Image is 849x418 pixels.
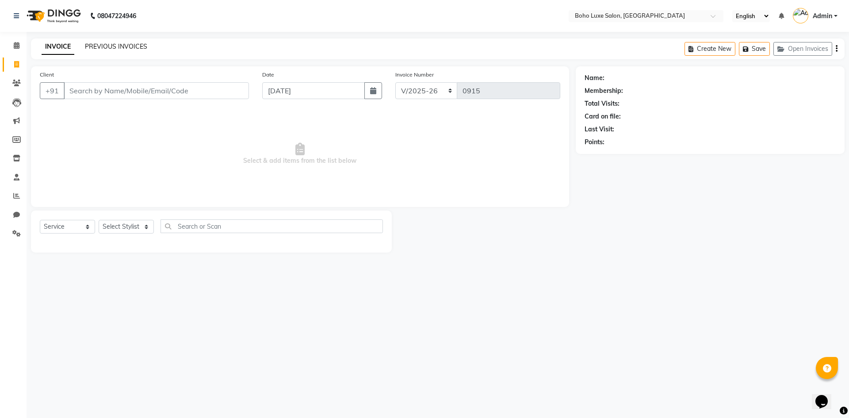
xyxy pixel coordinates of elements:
[773,42,832,56] button: Open Invoices
[395,71,434,79] label: Invoice Number
[42,39,74,55] a: INVOICE
[585,99,620,108] div: Total Visits:
[40,82,65,99] button: +91
[40,71,54,79] label: Client
[585,125,614,134] div: Last Visit:
[813,12,832,21] span: Admin
[739,42,770,56] button: Save
[585,86,623,96] div: Membership:
[262,71,274,79] label: Date
[685,42,735,56] button: Create New
[161,219,383,233] input: Search or Scan
[585,112,621,121] div: Card on file:
[97,4,136,28] b: 08047224946
[23,4,83,28] img: logo
[585,138,604,147] div: Points:
[812,383,840,409] iframe: chat widget
[793,8,808,23] img: Admin
[585,73,604,83] div: Name:
[64,82,249,99] input: Search by Name/Mobile/Email/Code
[85,42,147,50] a: PREVIOUS INVOICES
[40,110,560,198] span: Select & add items from the list below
